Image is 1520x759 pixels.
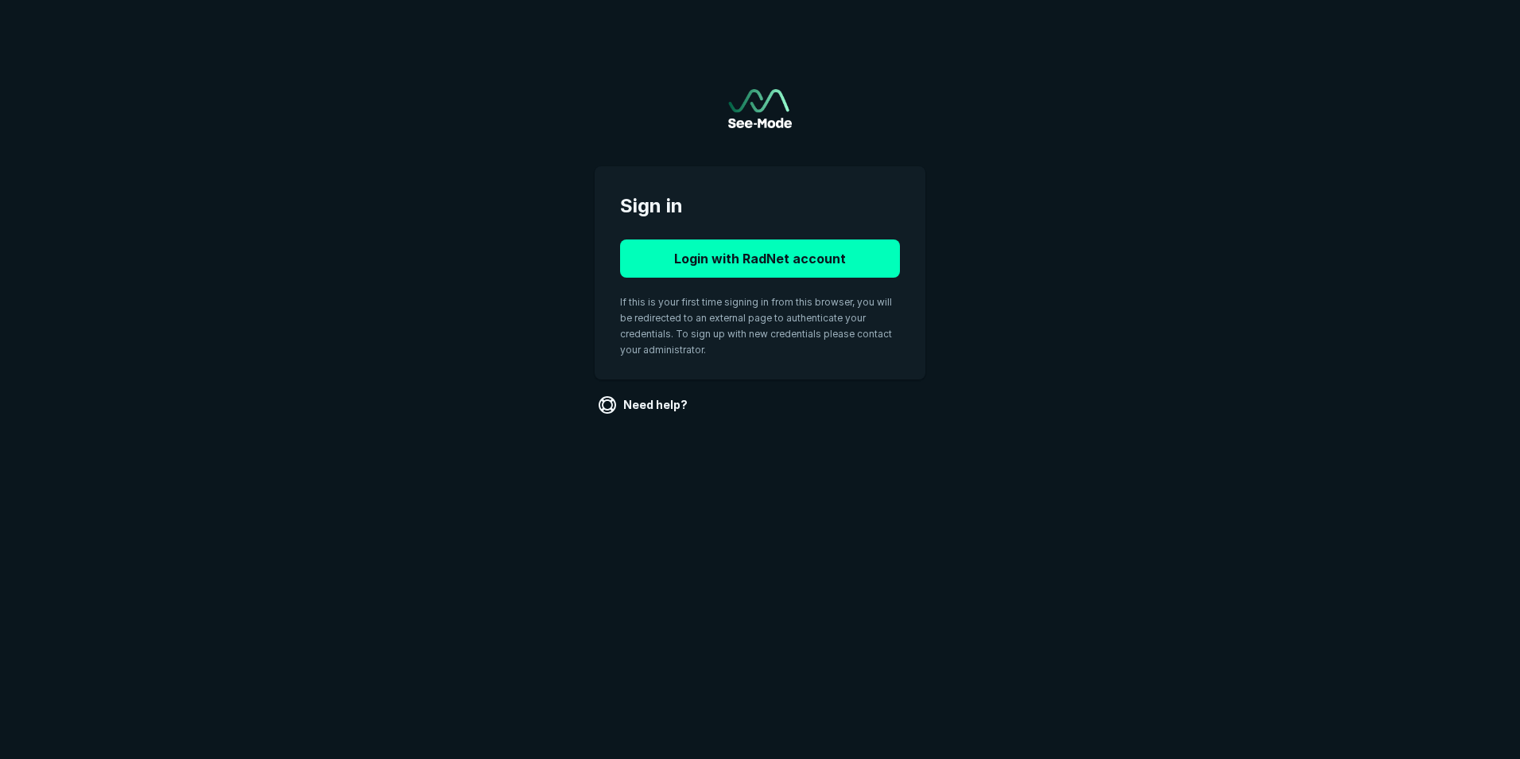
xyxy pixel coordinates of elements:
[728,89,792,128] a: Go to sign in
[620,239,900,278] button: Login with RadNet account
[728,89,792,128] img: See-Mode Logo
[595,392,694,418] a: Need help?
[620,296,892,356] span: If this is your first time signing in from this browser, you will be redirected to an external pa...
[620,192,900,220] span: Sign in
